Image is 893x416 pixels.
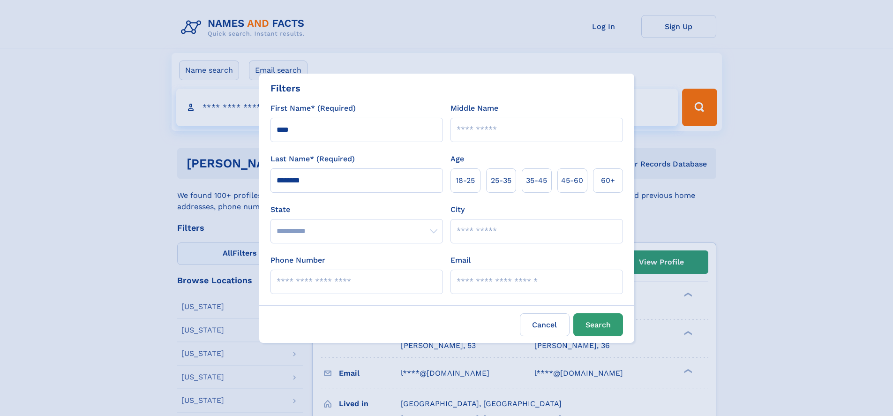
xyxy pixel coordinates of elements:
[573,313,623,336] button: Search
[270,255,325,266] label: Phone Number
[270,103,356,114] label: First Name* (Required)
[270,153,355,165] label: Last Name* (Required)
[450,204,465,215] label: City
[450,255,471,266] label: Email
[450,103,498,114] label: Middle Name
[520,313,570,336] label: Cancel
[561,175,583,186] span: 45‑60
[450,153,464,165] label: Age
[456,175,475,186] span: 18‑25
[526,175,547,186] span: 35‑45
[270,204,443,215] label: State
[270,81,300,95] div: Filters
[601,175,615,186] span: 60+
[491,175,511,186] span: 25‑35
